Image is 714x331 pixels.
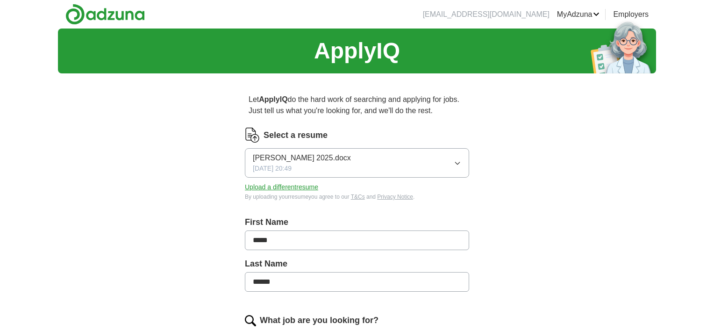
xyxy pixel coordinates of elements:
[253,164,292,173] span: [DATE] 20:49
[245,128,260,143] img: CV Icon
[245,148,469,178] button: [PERSON_NAME] 2025.docx[DATE] 20:49
[65,4,145,25] img: Adzuna logo
[245,90,469,120] p: Let do the hard work of searching and applying for jobs. Just tell us what you're looking for, an...
[351,194,365,200] a: T&Cs
[260,314,378,327] label: What job are you looking for?
[264,129,328,142] label: Select a resume
[245,182,318,192] button: Upload a differentresume
[423,9,550,20] li: [EMAIL_ADDRESS][DOMAIN_NAME]
[245,193,469,201] div: By uploading your resume you agree to our and .
[557,9,600,20] a: MyAdzuna
[245,315,256,326] img: search.png
[377,194,413,200] a: Privacy Notice
[259,95,287,103] strong: ApplyIQ
[245,216,469,229] label: First Name
[253,152,351,164] span: [PERSON_NAME] 2025.docx
[613,9,649,20] a: Employers
[245,258,469,270] label: Last Name
[314,34,400,68] h1: ApplyIQ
